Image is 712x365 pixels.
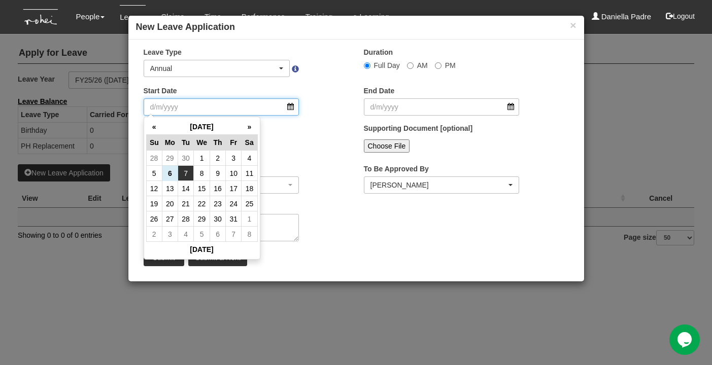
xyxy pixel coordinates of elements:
[178,211,194,227] td: 28
[162,196,178,211] td: 20
[242,181,257,196] td: 18
[210,135,226,151] th: Th
[210,151,226,166] td: 2
[178,135,194,151] th: Tu
[194,227,210,242] td: 5
[146,119,162,135] th: «
[162,227,178,242] td: 3
[194,166,210,181] td: 8
[144,86,177,96] label: Start Date
[162,211,178,227] td: 27
[364,123,473,133] label: Supporting Document [optional]
[144,60,290,77] button: Annual
[162,135,178,151] th: Mo
[364,176,520,194] button: Daniel Low
[178,151,194,166] td: 30
[226,211,242,227] td: 31
[210,181,226,196] td: 16
[669,324,702,355] iframe: chat widget
[242,135,257,151] th: Sa
[150,63,278,74] div: Annual
[146,166,162,181] td: 5
[146,227,162,242] td: 2
[374,61,400,69] span: Full Day
[242,196,257,211] td: 25
[144,47,182,57] label: Leave Type
[242,151,257,166] td: 4
[242,211,257,227] td: 1
[194,196,210,211] td: 22
[226,181,242,196] td: 17
[445,61,456,69] span: PM
[210,211,226,227] td: 30
[146,181,162,196] td: 12
[242,166,257,181] td: 11
[226,151,242,166] td: 3
[162,181,178,196] td: 13
[146,151,162,166] td: 28
[364,98,520,116] input: d/m/yyyy
[178,227,194,242] td: 4
[162,119,242,135] th: [DATE]
[226,166,242,181] td: 10
[162,151,178,166] td: 29
[226,135,242,151] th: Fr
[194,151,210,166] td: 1
[136,22,235,32] b: New Leave Application
[364,164,429,174] label: To Be Approved By
[146,242,257,258] th: [DATE]
[146,211,162,227] td: 26
[364,86,395,96] label: End Date
[146,135,162,151] th: Su
[364,47,393,57] label: Duration
[178,166,194,181] td: 7
[226,227,242,242] td: 7
[194,211,210,227] td: 29
[162,166,178,181] td: 6
[210,196,226,211] td: 23
[370,180,507,190] div: [PERSON_NAME]
[144,98,299,116] input: d/m/yyyy
[242,227,257,242] td: 8
[210,227,226,242] td: 6
[210,166,226,181] td: 9
[364,139,410,153] input: Choose File
[570,20,576,30] button: ×
[178,196,194,211] td: 21
[242,119,257,135] th: »
[417,61,428,69] span: AM
[146,196,162,211] td: 19
[194,181,210,196] td: 15
[178,181,194,196] td: 14
[226,196,242,211] td: 24
[194,135,210,151] th: We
